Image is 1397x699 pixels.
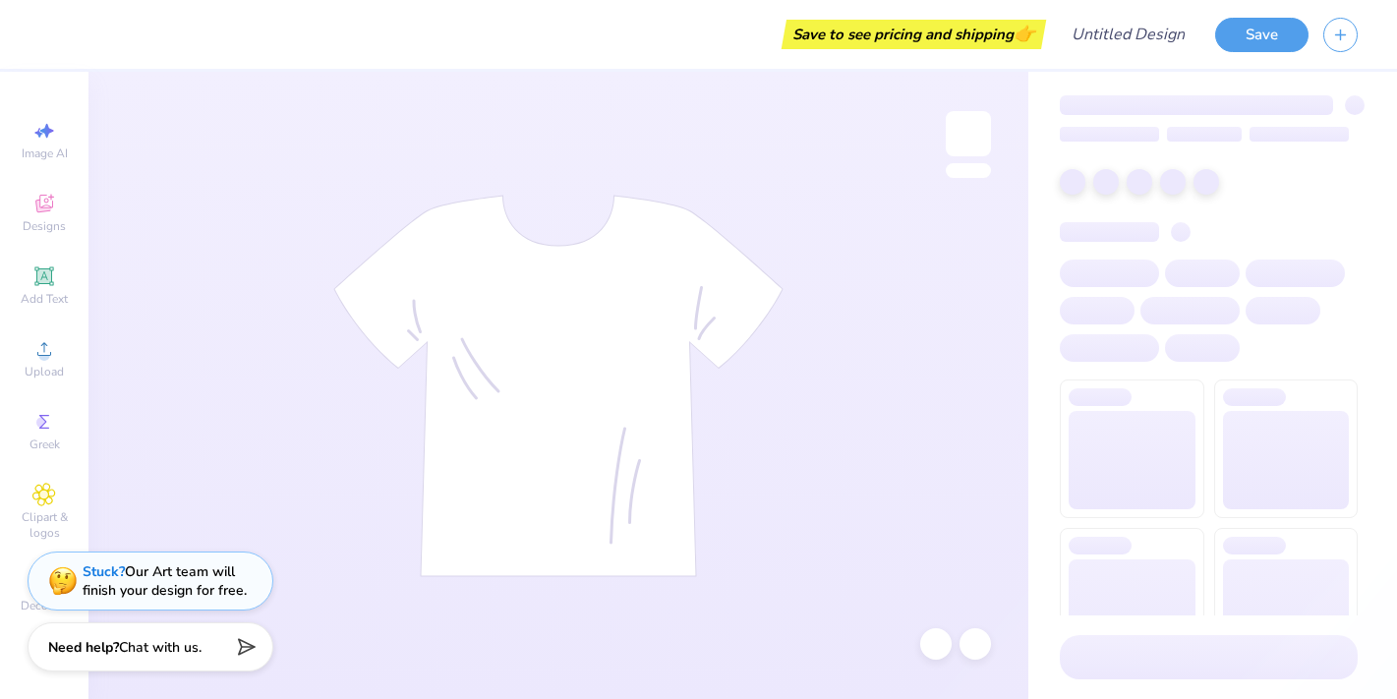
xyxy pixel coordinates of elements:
[29,437,60,452] span: Greek
[10,509,79,541] span: Clipart & logos
[22,146,68,161] span: Image AI
[1014,22,1035,45] span: 👉
[48,638,119,657] strong: Need help?
[119,638,202,657] span: Chat with us.
[21,291,68,307] span: Add Text
[1215,18,1309,52] button: Save
[23,218,66,234] span: Designs
[333,195,784,577] img: tee-skeleton.svg
[21,598,68,613] span: Decorate
[83,562,247,600] div: Our Art team will finish your design for free.
[83,562,125,581] strong: Stuck?
[786,20,1041,49] div: Save to see pricing and shipping
[1056,15,1200,54] input: Untitled Design
[25,364,64,379] span: Upload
